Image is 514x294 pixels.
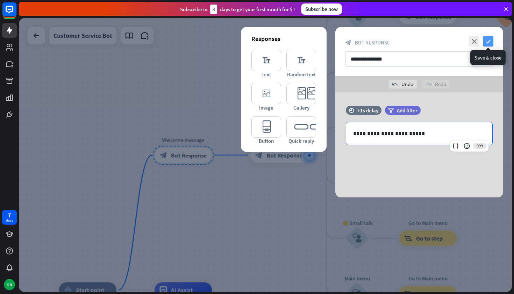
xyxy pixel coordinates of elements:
span: Bot Response [355,39,390,46]
button: Open LiveChat chat widget [6,3,27,24]
div: days [6,218,13,223]
i: close [469,36,479,47]
i: time [349,108,354,113]
span: Add filter [397,107,417,114]
div: Subscribe now [301,3,342,15]
div: Subscribe in days to get your first month for $1 [180,5,295,14]
div: Undo [389,80,417,89]
div: SN [4,279,15,290]
div: Redo [422,80,450,89]
div: 3 [210,5,217,14]
i: redo [426,82,431,87]
i: undo [392,82,398,87]
i: filter [388,108,394,113]
a: 7 days [2,210,17,225]
div: 7 [8,212,11,218]
div: +1s delay [357,107,378,114]
i: block_bot_response [345,40,351,46]
i: check [483,36,493,47]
